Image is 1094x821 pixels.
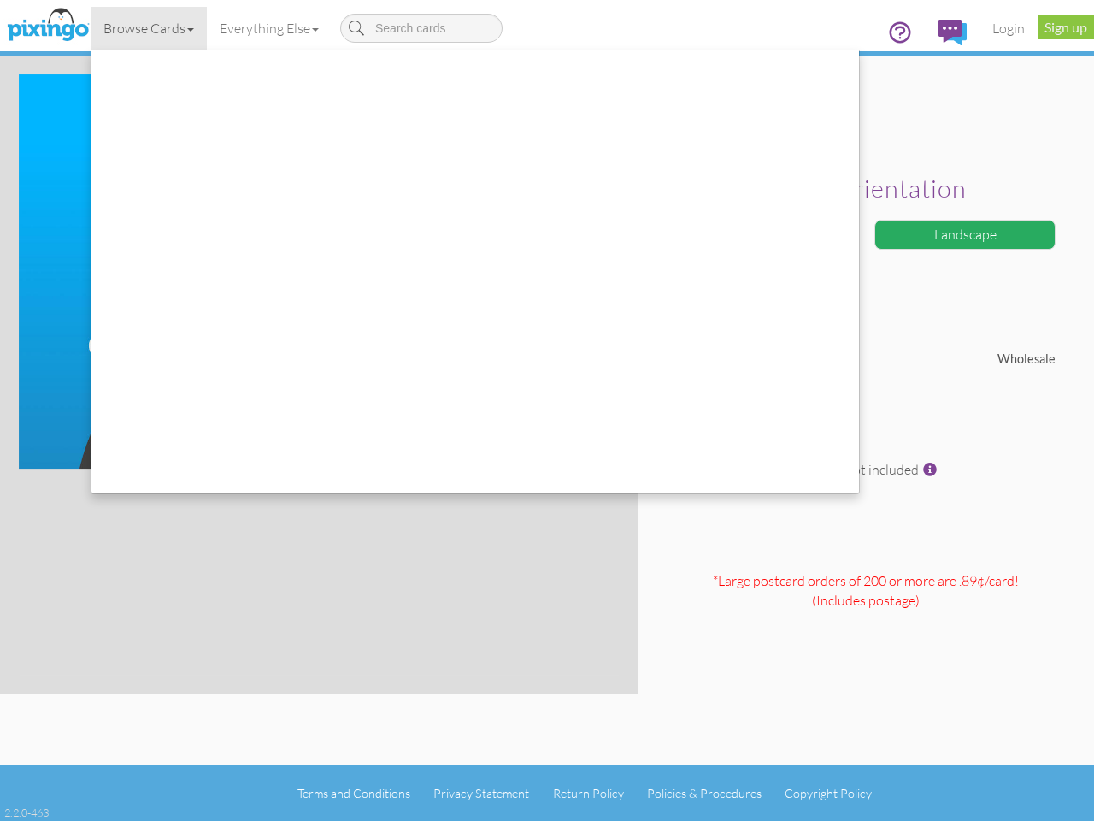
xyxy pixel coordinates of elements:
a: Policies & Procedures [647,786,762,800]
a: Privacy Statement [433,786,529,800]
input: Search cards [340,14,503,43]
div: *Large postcard orders of 200 or more are .89¢/card! (Includes postage ) [651,571,1081,694]
a: Login [979,7,1038,50]
div: 2.2.0-463 [4,805,49,820]
div: Wholesale [866,351,1068,369]
a: Terms and Conditions [297,786,410,800]
a: Everything Else [207,7,332,50]
div: Landscape [874,220,1056,250]
h2: Select orientation [673,175,1051,203]
a: Copyright Policy [785,786,872,800]
a: Return Policy [553,786,624,800]
a: Browse Cards [91,7,207,50]
a: Sign up [1038,15,1094,39]
img: pixingo logo [3,4,93,47]
div: Postage not included [651,460,1081,563]
img: comments.svg [938,20,967,45]
iframe: Chat [1093,820,1094,821]
img: create-your-own-landscape.jpg [19,74,619,469]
